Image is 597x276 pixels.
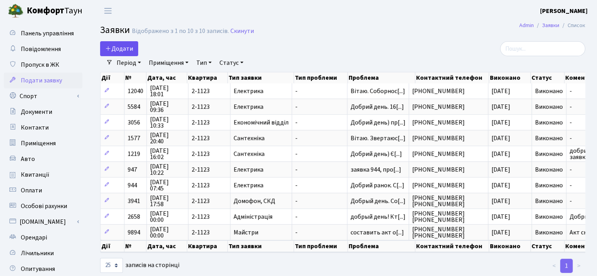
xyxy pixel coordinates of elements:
[412,182,485,188] span: [PHONE_NUMBER]
[192,166,227,173] span: 2-1123
[491,181,510,190] span: [DATE]
[351,150,402,158] span: Добрий день) Є[...]
[535,102,563,111] span: Виконано
[150,210,185,223] span: [DATE] 00:00
[535,165,563,174] span: Виконано
[150,226,185,239] span: [DATE] 00:00
[100,72,124,83] th: Дії
[146,72,187,83] th: Дата, час
[21,170,49,179] span: Квитанції
[128,87,143,95] span: 12040
[146,240,187,252] th: Дата, час
[150,101,185,113] span: [DATE] 09:36
[491,87,510,95] span: [DATE]
[21,233,47,242] span: Орендарі
[412,151,485,157] span: [PHONE_NUMBER]
[535,87,563,95] span: Виконано
[4,26,82,41] a: Панель управління
[4,214,82,230] a: [DOMAIN_NAME]
[491,134,510,143] span: [DATE]
[4,73,82,88] a: Подати заявку
[295,151,344,157] span: -
[4,135,82,151] a: Приміщення
[295,166,344,173] span: -
[230,27,254,35] a: Скинути
[100,41,138,56] a: Додати
[4,151,82,167] a: Авто
[535,197,563,205] span: Виконано
[21,202,67,210] span: Особові рахунки
[535,212,563,221] span: Виконано
[146,56,192,69] a: Приміщення
[351,228,404,237] span: составить акт о[...]
[535,150,563,158] span: Виконано
[412,226,485,239] span: [PHONE_NUMBER] [PHONE_NUMBER]
[4,198,82,214] a: Особові рахунки
[295,182,344,188] span: -
[491,228,510,237] span: [DATE]
[531,240,564,252] th: Статус
[351,87,405,95] span: Вітаю. Соборнос[...]
[412,104,485,110] span: [PHONE_NUMBER]
[132,27,229,35] div: Відображено з 1 по 10 з 10 записів.
[415,240,489,252] th: Контактний телефон
[535,181,563,190] span: Виконано
[351,197,405,205] span: Добрый день. Со[...]
[150,195,185,207] span: [DATE] 17:58
[128,102,140,111] span: 5584
[100,258,123,273] select: записів на сторінці
[412,210,485,223] span: [PHONE_NUMBER] [PHONE_NUMBER]
[412,166,485,173] span: [PHONE_NUMBER]
[295,214,344,220] span: -
[295,119,344,126] span: -
[234,198,288,204] span: Домофон, СКД
[100,240,124,252] th: Дії
[535,118,563,127] span: Виконано
[491,165,510,174] span: [DATE]
[4,104,82,120] a: Документи
[187,72,228,83] th: Квартира
[4,57,82,73] a: Пропуск в ЖК
[228,72,294,83] th: Тип заявки
[27,4,82,18] span: Таун
[294,240,348,252] th: Тип проблеми
[113,56,144,69] a: Період
[21,265,55,273] span: Опитування
[348,240,415,252] th: Проблема
[216,56,246,69] a: Статус
[295,135,344,141] span: -
[21,139,56,148] span: Приміщення
[519,21,534,29] a: Admin
[540,6,588,16] a: [PERSON_NAME]
[192,198,227,204] span: 2-1123
[491,197,510,205] span: [DATE]
[294,72,348,83] th: Тип проблеми
[491,102,510,111] span: [DATE]
[128,165,137,174] span: 947
[351,134,405,143] span: Вітаю. Звертаюс[...]
[295,88,344,94] span: -
[489,240,530,252] th: Виконано
[128,134,140,143] span: 1577
[535,134,563,143] span: Виконано
[348,72,415,83] th: Проблема
[489,72,530,83] th: Виконано
[234,119,288,126] span: Економічний відділ
[27,4,64,17] b: Комфорт
[500,41,585,56] input: Пошук...
[150,148,185,160] span: [DATE] 16:02
[150,116,185,129] span: [DATE] 10:33
[542,21,559,29] a: Заявки
[128,150,140,158] span: 1219
[351,181,404,190] span: Добрий ранок. С[...]
[508,17,597,34] nav: breadcrumb
[234,166,288,173] span: Електрика
[4,230,82,245] a: Орендарі
[559,21,585,30] li: Список
[234,229,288,236] span: Майстри
[128,212,140,221] span: 2658
[21,249,54,258] span: Лічильники
[295,104,344,110] span: -
[192,135,227,141] span: 2-1123
[21,155,35,163] span: Авто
